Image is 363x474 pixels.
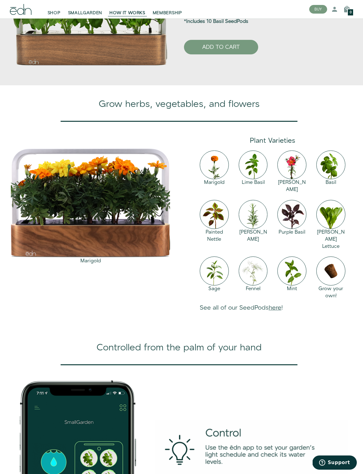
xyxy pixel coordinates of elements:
[316,256,345,286] img: edn-_0000_single-pod_2048x.png
[277,150,306,180] img: edn-_0008_moss-rose_2048x.png
[200,179,229,186] div: Marigold
[277,229,306,236] div: Purple Basil
[106,2,149,16] a: HOW IT WORKS
[277,179,306,193] div: [PERSON_NAME]
[239,286,268,293] div: Fennel
[269,303,281,312] a: here
[277,200,306,229] img: edn-_0011_purple-basil_2048x.png
[316,200,345,229] img: edn-_0005_bibb_2048x.png
[313,455,357,471] iframe: Opens a widget where you can find more information
[200,286,229,293] div: Sage
[64,2,106,16] a: SMALLGARDEN
[239,179,268,186] div: Lime Basil
[239,256,268,286] img: edn-_0014_fennel_2048x.png
[239,229,268,243] div: [PERSON_NAME]
[350,11,352,14] span: 0
[200,136,345,146] div: Plant Varieties
[10,341,348,354] div: Controlled from the palm of your hand
[184,18,340,25] p: *Includes 10 Basil SeedPods
[200,150,229,180] img: edn-_0012_marigold_4f71d701-4fa6-4027-a6db-762028427113_2048x.png
[277,286,306,293] div: Mint
[309,5,327,14] button: BUY
[316,150,345,180] img: edn-_0007_basil_2048x.png
[316,229,345,250] div: [PERSON_NAME] Lettuce
[200,305,345,311] h3: See all of our SeedPods !
[316,286,345,300] div: Grow your own!
[200,229,229,243] div: Painted Nettle
[48,10,61,16] span: SHOP
[153,10,182,16] span: MEMBERSHIP
[200,200,229,229] img: edn-_0006_painted-nettle_2048x.png
[44,2,64,16] a: SHOP
[239,200,268,229] img: edn-_0019_rosemary_2048x.png
[10,98,348,111] div: Grow herbs, vegetables, and flowers
[239,150,268,180] img: edn-_0013_lime-basil_2048x.png
[149,2,186,16] a: MEMBERSHIP
[109,10,145,16] span: HOW IT WORKS
[200,256,229,286] img: edn-_0015_sage_2048x.png
[277,256,306,286] img: edn-_0018_mint_2048x.png
[316,179,345,186] div: Basil
[184,40,258,55] button: ADD TO CART
[68,10,102,16] span: SMALLGARDEN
